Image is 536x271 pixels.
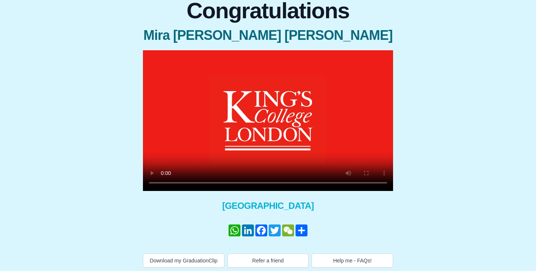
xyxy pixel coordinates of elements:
button: Help me - FAQs! [312,254,393,268]
a: Twitter [268,224,281,236]
button: Refer a friend [227,254,309,268]
button: Download my GraduationClip [143,254,224,268]
a: WeChat [281,224,295,236]
a: Facebook [255,224,268,236]
a: Share [295,224,308,236]
span: Mira [PERSON_NAME] [PERSON_NAME] [143,28,393,43]
a: LinkedIn [241,224,255,236]
span: [GEOGRAPHIC_DATA] [143,200,393,212]
a: WhatsApp [228,224,241,236]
